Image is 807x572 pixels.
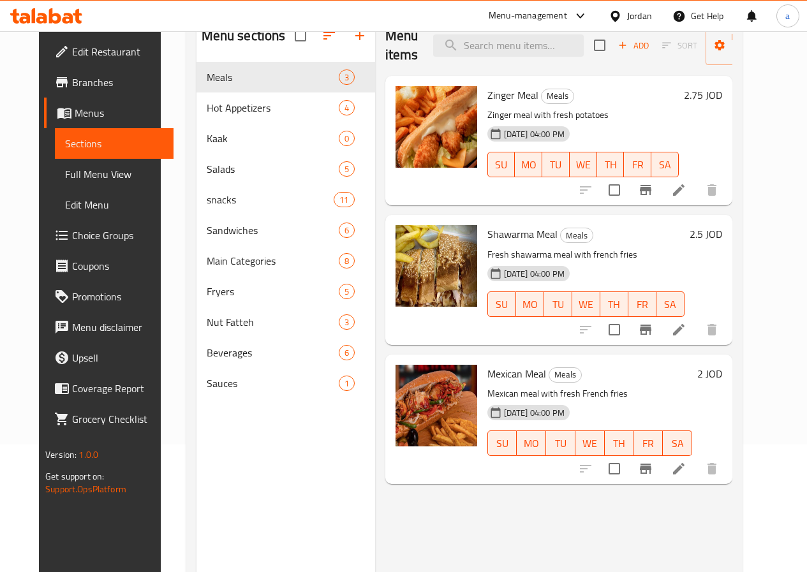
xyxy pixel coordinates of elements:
[581,434,600,453] span: WE
[551,434,570,453] span: TU
[633,295,651,314] span: FR
[515,152,542,177] button: MO
[544,291,572,317] button: TU
[396,86,477,168] img: Zinger Meal
[547,156,565,174] span: TU
[339,131,355,146] div: items
[207,161,339,177] div: Salads
[629,156,646,174] span: FR
[196,215,375,246] div: Sandwiches6
[662,295,679,314] span: SA
[344,20,375,51] button: Add section
[605,430,634,456] button: TH
[72,381,163,396] span: Coverage Report
[521,295,539,314] span: MO
[314,20,344,51] span: Sort sections
[207,314,339,330] span: Nut Fatteh
[339,284,355,299] div: items
[668,434,687,453] span: SA
[65,136,163,151] span: Sections
[487,386,692,402] p: Mexican meal with fresh French fries
[586,32,613,59] span: Select section
[196,307,375,337] div: Nut Fatteh3
[570,152,597,177] button: WE
[671,182,686,198] a: Edit menu item
[541,89,574,104] div: Meals
[630,453,661,484] button: Branch-specific-item
[44,281,174,312] a: Promotions
[45,446,77,463] span: Version:
[72,319,163,335] span: Menu disclaimer
[627,9,652,23] div: Jordan
[601,316,628,343] span: Select to update
[207,100,339,115] span: Hot Appetizers
[339,286,354,298] span: 5
[499,268,570,280] span: [DATE] 04:00 PM
[196,154,375,184] div: Salads5
[433,34,584,57] input: search
[72,75,163,90] span: Branches
[196,62,375,92] div: Meals3
[339,255,354,267] span: 8
[44,404,174,434] a: Grocery Checklist
[207,253,339,268] span: Main Categories
[489,8,567,24] div: Menu-management
[601,177,628,203] span: Select to update
[785,9,790,23] span: a
[339,71,354,84] span: 3
[610,434,629,453] span: TH
[196,92,375,123] div: Hot Appetizers4
[339,378,354,390] span: 1
[487,224,558,244] span: Shawarma Meal
[499,128,570,140] span: [DATE] 04:00 PM
[493,434,512,453] span: SU
[207,223,339,238] div: Sandwiches
[339,161,355,177] div: items
[339,376,355,391] div: items
[684,86,722,104] h6: 2.75 JOD
[671,461,686,476] a: Edit menu item
[339,100,355,115] div: items
[196,246,375,276] div: Main Categories8
[55,189,174,220] a: Edit Menu
[690,225,722,243] h6: 2.5 JOD
[493,156,510,174] span: SU
[656,291,685,317] button: SA
[44,98,174,128] a: Menus
[339,102,354,114] span: 4
[546,430,575,456] button: TU
[72,228,163,243] span: Choice Groups
[207,376,339,391] div: Sauces
[202,26,286,45] h2: Menu sections
[45,468,104,485] span: Get support on:
[520,156,537,174] span: MO
[561,228,593,243] span: Meals
[575,430,605,456] button: WE
[334,192,354,207] div: items
[487,85,538,105] span: Zinger Meal
[487,430,517,456] button: SU
[339,314,355,330] div: items
[602,156,619,174] span: TH
[697,453,727,484] button: delete
[600,291,628,317] button: TH
[577,295,595,314] span: WE
[630,175,661,205] button: Branch-specific-item
[339,223,355,238] div: items
[65,166,163,182] span: Full Menu View
[654,36,706,55] span: Select section first
[605,295,623,314] span: TH
[697,175,727,205] button: delete
[613,36,654,55] span: Add item
[207,284,339,299] div: Fryers
[697,314,727,345] button: delete
[44,373,174,404] a: Coverage Report
[196,184,375,215] div: snacks11
[396,225,477,307] img: Shawarma Meal
[542,152,570,177] button: TU
[196,276,375,307] div: Fryers5
[487,152,515,177] button: SU
[549,295,567,314] span: TU
[493,295,511,314] span: SU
